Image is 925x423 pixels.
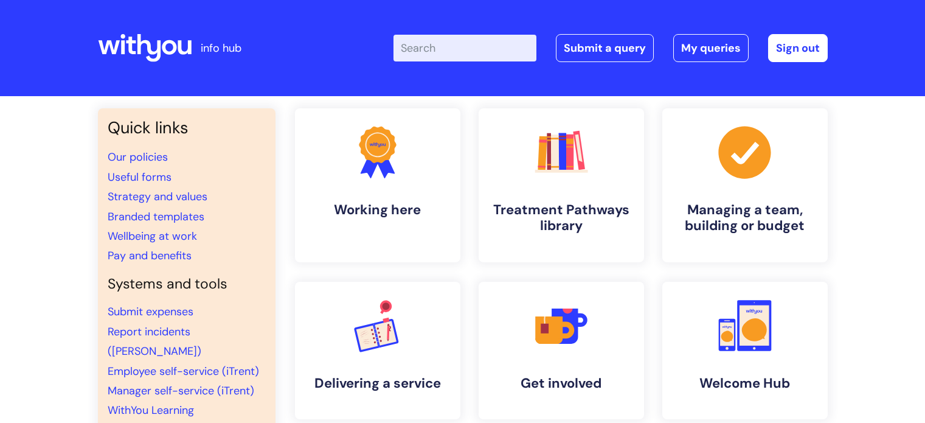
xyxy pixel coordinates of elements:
h4: Systems and tools [108,276,266,293]
a: Welcome Hub [662,282,828,419]
h4: Treatment Pathways library [488,202,634,234]
div: | - [393,34,828,62]
a: Our policies [108,150,168,164]
a: Branded templates [108,209,204,224]
a: Strategy and values [108,189,207,204]
a: Report incidents ([PERSON_NAME]) [108,324,201,358]
a: Treatment Pathways library [479,108,644,262]
a: Employee self-service (iTrent) [108,364,259,379]
a: WithYou Learning [108,403,194,418]
a: Working here [295,108,460,262]
a: Delivering a service [295,282,460,419]
h4: Managing a team, building or budget [672,202,818,234]
input: Search [393,35,536,61]
a: Submit a query [556,34,654,62]
a: Pay and benefits [108,248,192,263]
a: Managing a team, building or budget [662,108,828,262]
h4: Get involved [488,376,634,391]
a: Manager self-service (iTrent) [108,383,254,398]
a: Wellbeing at work [108,229,197,243]
a: Useful forms [108,170,171,184]
a: Submit expenses [108,304,193,319]
a: Get involved [479,282,644,419]
p: info hub [201,38,241,58]
a: My queries [673,34,749,62]
h4: Delivering a service [305,376,451,391]
h4: Working here [305,202,451,218]
h4: Welcome Hub [672,376,818,391]
a: Sign out [768,34,828,62]
h3: Quick links [108,118,266,138]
